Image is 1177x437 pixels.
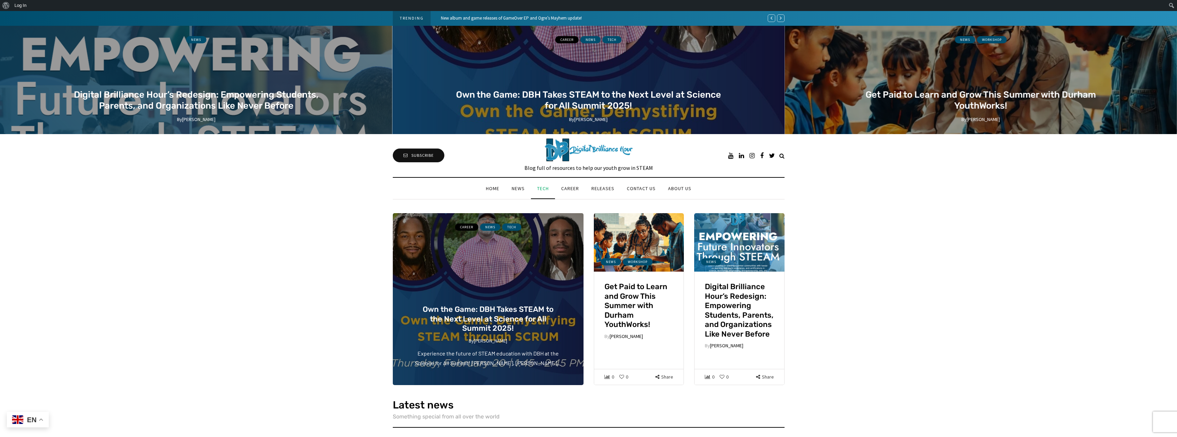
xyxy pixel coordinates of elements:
[701,258,721,266] a: News
[12,415,23,424] img: en
[27,416,37,424] span: en
[423,305,554,333] a: Own the Game: DBH Takes STEAM to the Next Level at Science for All Summit 2025!
[705,342,743,349] span: By
[474,338,507,344] a: [PERSON_NAME]
[177,116,215,122] span: By
[621,185,662,192] a: Contact us
[762,374,774,380] span: Share
[186,36,206,44] a: News
[604,333,643,339] span: By
[469,338,507,344] span: By
[182,116,215,122] a: [PERSON_NAME]
[962,116,1000,122] span: By
[455,223,478,231] a: Career
[661,374,673,380] span: Share
[662,185,698,192] a: About us
[604,282,667,329] a: Get Paid to Learn and Grow This Summer with Durham YouthWorks!
[967,116,1000,122] a: [PERSON_NAME]
[602,36,622,44] a: Tech
[480,223,500,231] a: News
[866,89,1096,112] a: Get Paid to Learn and Grow This Summer with Durham YouthWorks!
[726,374,729,380] span: 0
[480,185,506,192] a: Home
[531,185,555,192] a: Tech
[74,89,319,112] a: Digital Brilliance Hour’s Redesign: Empowering Students, Parents, and Organizations Like Never Be...
[569,116,608,122] span: By
[626,374,628,380] span: 0
[393,413,785,420] h4: Something special from all over the world
[456,89,721,112] a: Own the Game: DBH Takes STEAM to the Next Level at Science for All Summit 2025!
[502,223,521,231] a: Tech
[393,11,431,26] div: Trending
[544,139,633,162] img: Digital Brilliance Blog
[705,373,714,381] div: 0
[393,149,444,162] a: Subscribe
[705,282,774,339] a: Digital Brilliance Hour’s Redesign: Empowering Students, Parents, and Organizations Like Never Be...
[623,258,653,266] a: Workshop
[779,152,785,159] a: Search toggle
[610,333,643,339] a: [PERSON_NAME]
[555,185,585,192] a: Career
[977,36,1007,44] a: Workshop
[604,373,614,381] div: 0
[710,342,743,349] a: [PERSON_NAME]
[585,185,621,192] a: Releases
[441,15,582,21] a: New album and game releases of GameOver EP and Ogre’s Mayhem update!
[574,116,608,122] a: [PERSON_NAME]
[393,349,584,368] div: Experience the future of STEAM education with DBH at the Science for All Summit! [PERSON_NAME], [...
[524,163,653,173] div: Blog full of resources to help our youth grow in STEAM
[580,36,601,44] a: News
[601,258,621,266] a: News
[506,185,531,192] a: News
[393,399,785,412] h3: Latest news
[555,36,579,44] a: Career
[955,36,975,44] a: News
